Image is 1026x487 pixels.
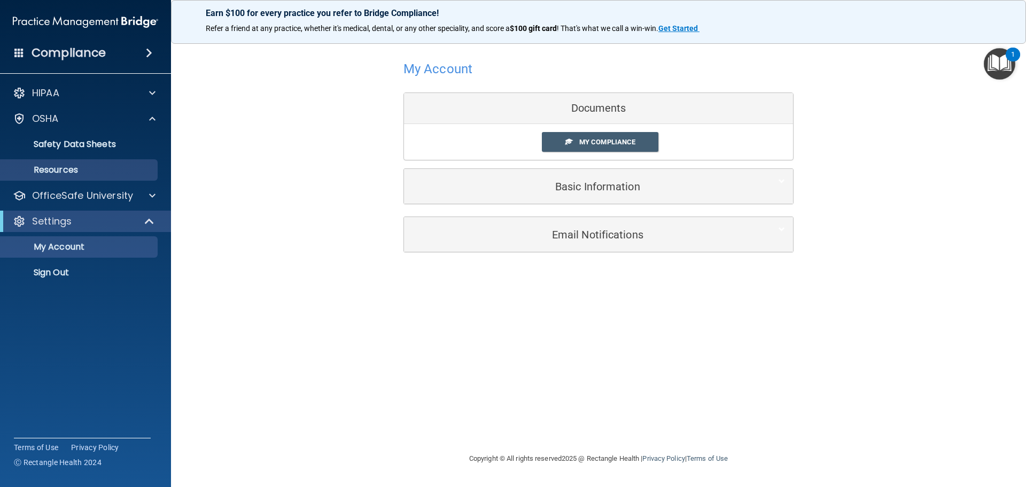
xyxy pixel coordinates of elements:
h4: My Account [403,62,472,76]
span: Ⓒ Rectangle Health 2024 [14,457,102,468]
a: HIPAA [13,87,156,99]
p: Settings [32,215,72,228]
p: Resources [7,165,153,175]
a: Terms of Use [14,442,58,453]
p: My Account [7,242,153,252]
a: Privacy Policy [71,442,119,453]
span: ! That's what we call a win-win. [557,24,658,33]
a: Privacy Policy [642,454,685,462]
p: Sign Out [7,267,153,278]
div: Copyright © All rights reserved 2025 @ Rectangle Health | | [403,442,794,476]
h4: Compliance [32,45,106,60]
span: My Compliance [579,138,635,146]
strong: Get Started [658,24,698,33]
p: Safety Data Sheets [7,139,153,150]
p: OfficeSafe University [32,189,133,202]
a: Settings [13,215,155,228]
strong: $100 gift card [510,24,557,33]
p: Earn $100 for every practice you refer to Bridge Compliance! [206,8,991,18]
span: Refer a friend at any practice, whether it's medical, dental, or any other speciality, and score a [206,24,510,33]
a: Get Started [658,24,699,33]
button: Open Resource Center, 1 new notification [984,48,1015,80]
a: OfficeSafe University [13,189,156,202]
a: Basic Information [412,174,785,198]
a: OSHA [13,112,156,125]
a: Terms of Use [687,454,728,462]
div: Documents [404,93,793,124]
p: HIPAA [32,87,59,99]
div: 1 [1011,55,1015,68]
a: Email Notifications [412,222,785,246]
img: PMB logo [13,11,158,33]
h5: Email Notifications [412,229,752,241]
h5: Basic Information [412,181,752,192]
p: OSHA [32,112,59,125]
